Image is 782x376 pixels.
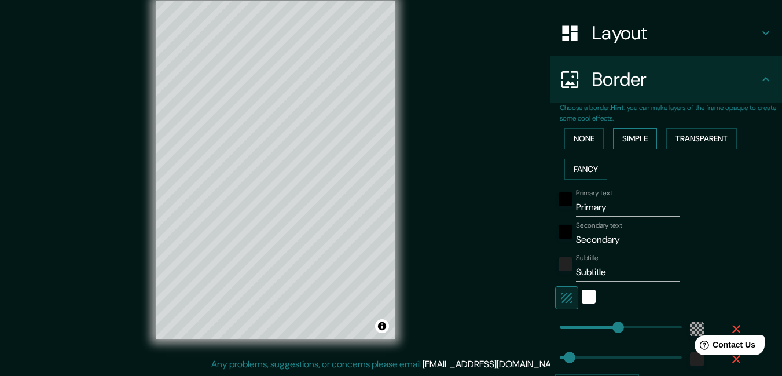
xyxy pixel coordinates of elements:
button: Toggle attribution [375,319,389,333]
button: Transparent [666,128,737,149]
h4: Border [592,68,759,91]
button: black [559,225,572,239]
h4: Layout [592,21,759,45]
label: Primary text [576,188,612,198]
p: Any problems, suggestions, or concerns please email . [211,357,567,371]
button: color-55555544 [690,322,704,336]
label: Secondary text [576,221,622,231]
p: Choose a border. : you can make layers of the frame opaque to create some cool effects. [560,103,782,123]
button: color-222222 [559,257,572,271]
div: Border [550,56,782,103]
button: black [559,192,572,206]
button: white [582,290,596,304]
label: Subtitle [576,253,599,263]
button: Simple [613,128,657,149]
iframe: Help widget launcher [679,331,769,363]
b: Hint [611,103,624,112]
a: [EMAIL_ADDRESS][DOMAIN_NAME] [423,358,566,370]
div: Layout [550,10,782,56]
button: None [564,128,604,149]
button: Fancy [564,159,607,180]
